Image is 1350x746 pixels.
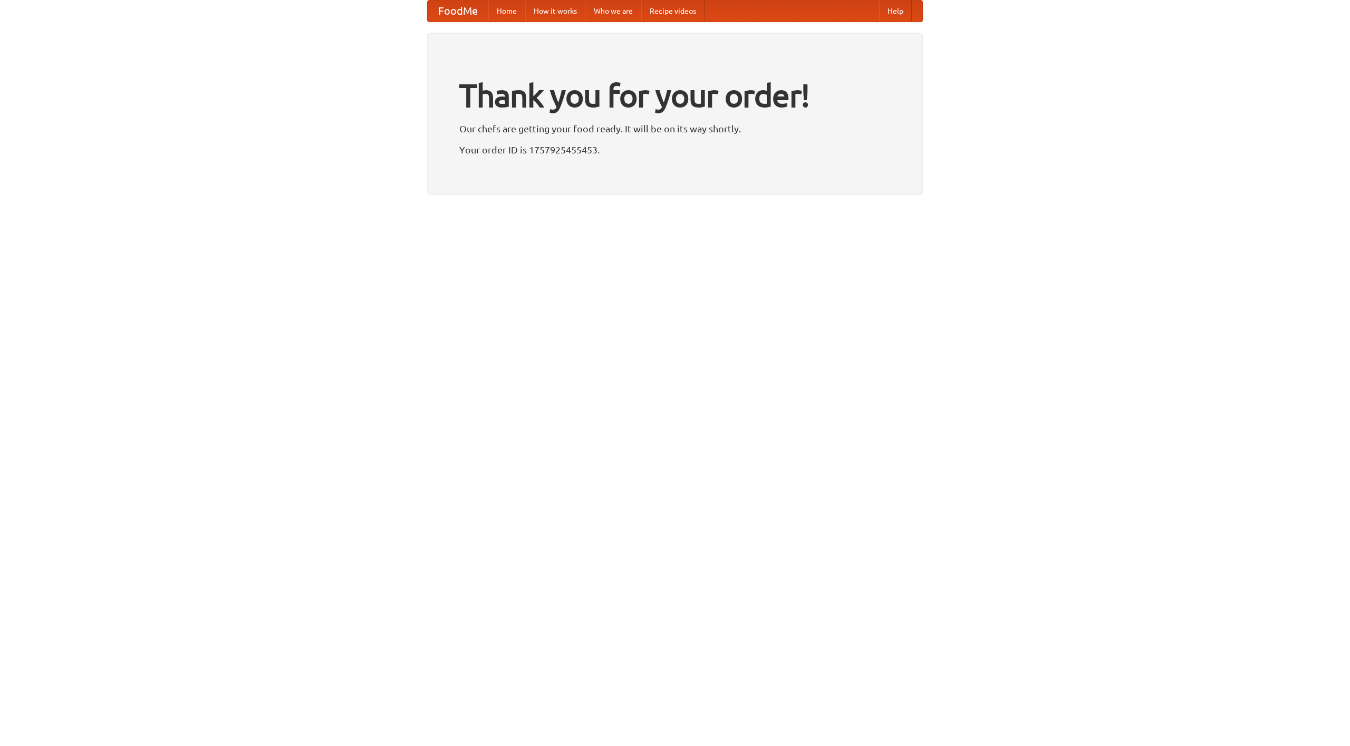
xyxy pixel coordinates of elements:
a: Help [879,1,912,22]
h1: Thank you for your order! [459,70,891,121]
a: FoodMe [428,1,488,22]
a: How it works [525,1,585,22]
p: Your order ID is 1757925455453. [459,142,891,158]
a: Home [488,1,525,22]
p: Our chefs are getting your food ready. It will be on its way shortly. [459,121,891,137]
a: Recipe videos [641,1,705,22]
a: Who we are [585,1,641,22]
